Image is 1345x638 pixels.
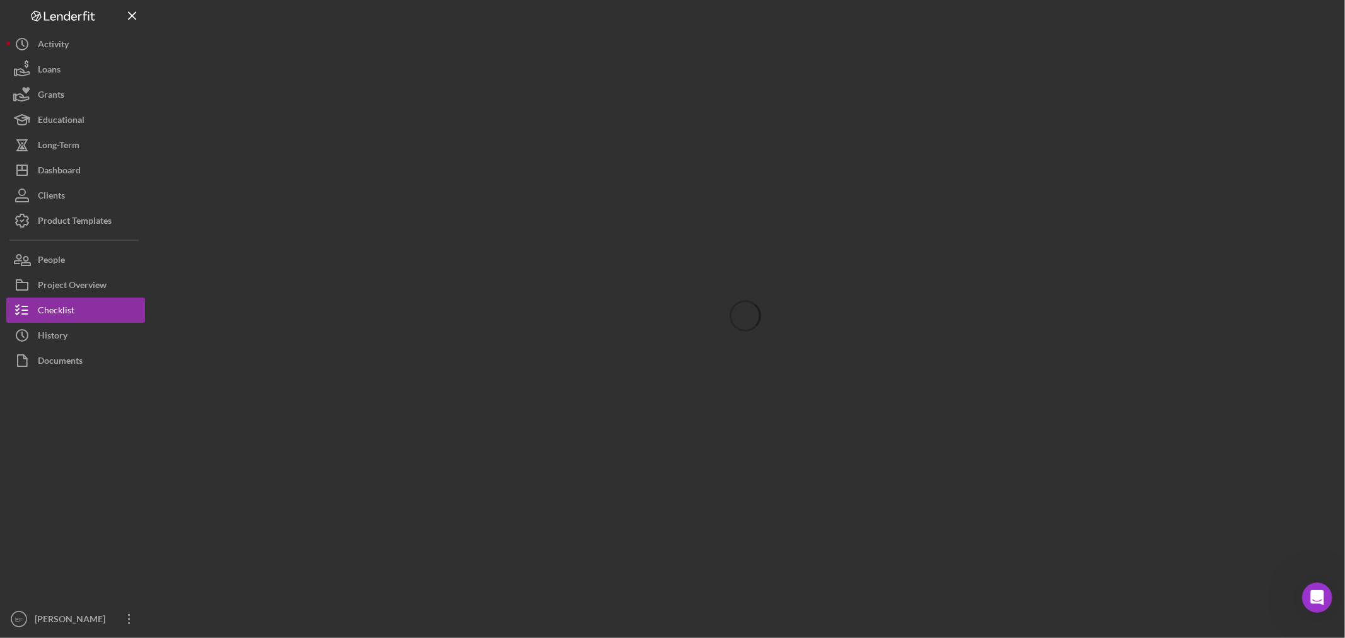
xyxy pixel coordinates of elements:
[60,413,70,423] button: Upload attachment
[38,247,65,275] div: People
[20,364,197,388] div: Yes, please let me know if they are still having issues. Thank you!
[38,132,79,161] div: Long-Term
[6,82,145,107] button: Grants
[221,5,244,28] div: Close
[55,20,232,69] div: Co borrower for Gather up cannot submit credit authorization as his DOB is coming up before [DEMO...
[38,323,67,351] div: History
[61,16,86,28] p: Active
[38,107,84,136] div: Educational
[38,57,61,85] div: Loans
[6,247,145,272] button: People
[10,356,207,396] div: Yes, please let me know if they are still having issues. Thank you![PERSON_NAME] • [DATE]
[10,223,242,286] div: Christina says…
[45,285,242,325] div: ok ill have him go in and complete it now.
[36,7,56,27] img: Profile image for Christina
[6,208,145,233] button: Product Templates
[10,345,242,346] div: New messages divider
[38,82,64,110] div: Grants
[40,413,50,423] button: Gif picker
[38,348,83,376] div: Documents
[10,132,242,170] div: Erika says…
[74,132,242,159] div: his DOB is [DEMOGRAPHIC_DATA]
[38,298,74,326] div: Checklist
[84,139,232,152] div: his DOB is [DEMOGRAPHIC_DATA]
[216,408,236,428] button: Send a message…
[20,231,197,268] div: Nevertheless, I edited the form in our back end. Can you please try again? and sorry for the inco...
[11,386,242,408] textarea: Message…
[45,13,242,77] div: Co borrower for Gather up cannot submit credit authorization as his DOB is coming up before [DEMO...
[1302,583,1332,613] iframe: Intercom live chat
[6,298,145,323] button: Checklist
[20,177,197,214] div: I see, can you please send me the email address for the project so I can look it up?
[6,57,145,82] button: Loans
[10,285,242,335] div: Erika says…
[10,13,242,78] div: Erika says…
[10,223,207,275] div: Nevertheless, I edited the form in our back end. Can you please try again? and sorry for the inco...
[10,170,207,222] div: I see, can you please send me the email address for the project so I can look it up?
[55,86,232,124] div: Select a date after [[DATE]] and before [[DATE]]
[15,616,23,623] text: EF
[10,79,242,132] div: Erika says…
[6,132,145,158] button: Long-Term
[6,183,145,208] button: Clients
[6,606,145,632] button: EF[PERSON_NAME]
[6,348,145,373] button: Documents
[6,32,145,57] button: Activity
[10,356,242,424] div: Christina says…
[20,413,30,423] button: Emoji picker
[8,5,32,29] button: go back
[38,158,81,186] div: Dashboard
[45,79,242,131] div: Select a date after [[DATE]] and before [[DATE]]
[197,5,221,29] button: Home
[38,272,107,301] div: Project Overview
[6,272,145,298] button: Project Overview
[32,606,114,635] div: [PERSON_NAME]
[10,170,242,223] div: Christina says…
[38,32,69,60] div: Activity
[6,323,145,348] button: History
[55,293,232,317] div: ok ill have him go in and complete it now.
[6,158,145,183] button: Dashboard
[38,183,65,211] div: Clients
[38,208,112,236] div: Product Templates
[6,107,145,132] button: Educational
[61,6,143,16] h1: [PERSON_NAME]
